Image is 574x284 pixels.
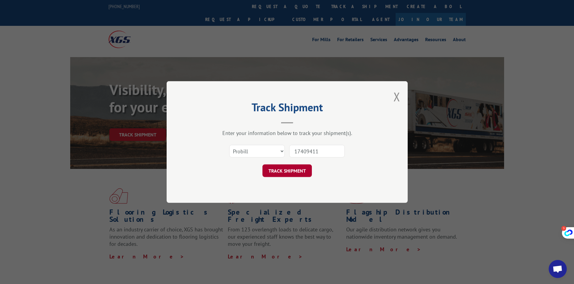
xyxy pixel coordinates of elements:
[394,89,400,105] button: Close modal
[197,103,378,115] h2: Track Shipment
[289,145,345,157] input: Number(s)
[549,260,567,278] a: Open chat
[197,130,378,136] div: Enter your information below to track your shipment(s).
[262,164,312,177] button: TRACK SHIPMENT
